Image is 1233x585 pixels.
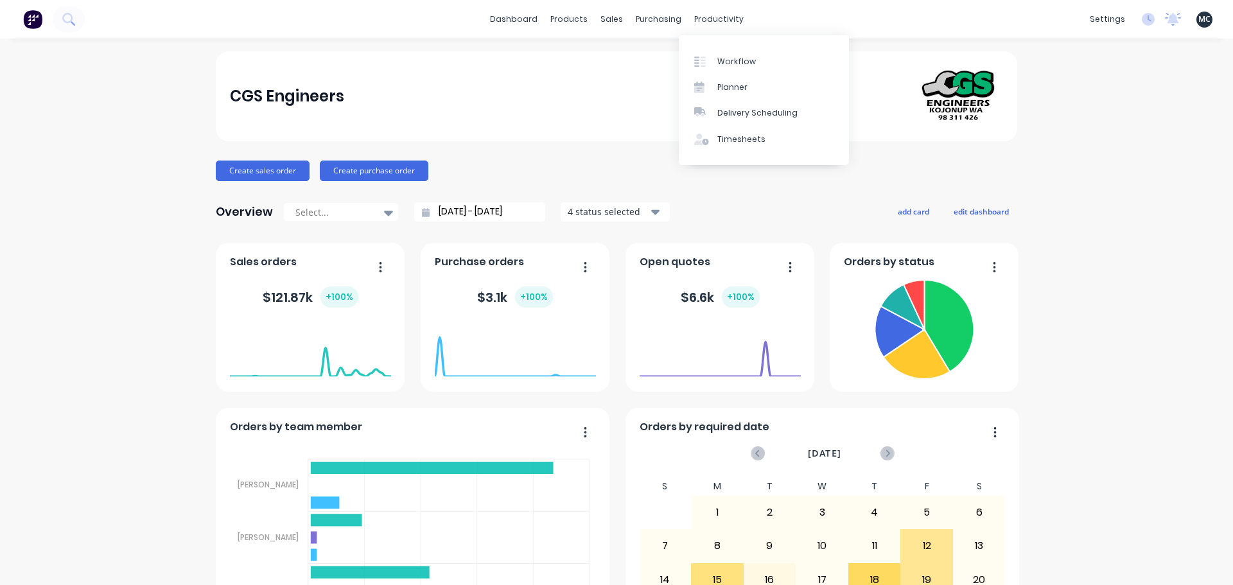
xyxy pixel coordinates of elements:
div: S [639,477,692,496]
div: CGS Engineers [230,83,344,109]
div: 7 [640,530,691,562]
span: Orders by required date [640,419,769,435]
div: + 100 % [320,286,358,308]
a: Delivery Scheduling [679,100,849,126]
div: Workflow [717,56,756,67]
div: 8 [692,530,743,562]
button: Create purchase order [320,161,428,181]
a: Planner [679,74,849,100]
button: 4 status selected [561,202,670,222]
a: Timesheets [679,127,849,152]
div: 9 [744,530,796,562]
div: 1 [692,496,743,528]
div: W [796,477,848,496]
div: 4 status selected [568,205,649,218]
div: T [848,477,901,496]
div: products [544,10,594,29]
div: + 100 % [722,286,760,308]
div: 5 [901,496,952,528]
img: CGS Engineers [913,56,1003,137]
div: Delivery Scheduling [717,107,798,119]
div: M [691,477,744,496]
button: edit dashboard [945,203,1017,220]
span: Orders by status [844,254,934,270]
img: Factory [23,10,42,29]
div: $ 121.87k [263,286,358,308]
div: 10 [796,530,848,562]
a: dashboard [484,10,544,29]
span: Sales orders [230,254,297,270]
div: purchasing [629,10,688,29]
div: 2 [744,496,796,528]
div: $ 3.1k [477,286,553,308]
div: 4 [849,496,900,528]
tspan: [PERSON_NAME] [237,479,298,490]
div: productivity [688,10,750,29]
div: Timesheets [717,134,765,145]
div: 11 [849,530,900,562]
div: Planner [717,82,748,93]
tspan: [PERSON_NAME] [237,532,298,543]
div: 3 [796,496,848,528]
span: Purchase orders [435,254,524,270]
a: Workflow [679,48,849,74]
div: S [953,477,1006,496]
span: Orders by team member [230,419,362,435]
div: F [900,477,953,496]
div: + 100 % [515,286,553,308]
div: T [744,477,796,496]
button: add card [889,203,938,220]
span: Open quotes [640,254,710,270]
div: 13 [954,530,1005,562]
span: MC [1198,13,1211,25]
button: Create sales order [216,161,310,181]
div: sales [594,10,629,29]
div: $ 6.6k [681,286,760,308]
div: settings [1083,10,1132,29]
div: 6 [954,496,1005,528]
div: Overview [216,199,273,225]
div: 12 [901,530,952,562]
span: [DATE] [808,446,841,460]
